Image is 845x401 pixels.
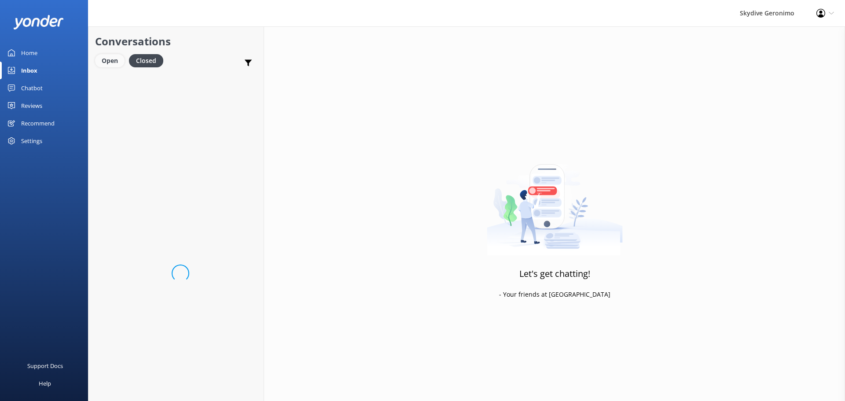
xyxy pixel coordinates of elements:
[21,97,42,114] div: Reviews
[13,15,64,29] img: yonder-white-logo.png
[21,62,37,79] div: Inbox
[95,33,257,50] h2: Conversations
[499,290,610,299] p: - Your friends at [GEOGRAPHIC_DATA]
[487,146,623,256] img: artwork of a man stealing a conversation from at giant smartphone
[21,114,55,132] div: Recommend
[129,55,168,65] a: Closed
[129,54,163,67] div: Closed
[519,267,590,281] h3: Let's get chatting!
[39,375,51,392] div: Help
[21,132,42,150] div: Settings
[21,79,43,97] div: Chatbot
[21,44,37,62] div: Home
[27,357,63,375] div: Support Docs
[95,54,125,67] div: Open
[95,55,129,65] a: Open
